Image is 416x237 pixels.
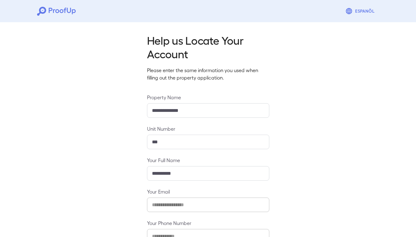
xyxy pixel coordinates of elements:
label: Property Name [147,94,269,101]
label: Your Phone Number [147,219,269,227]
label: Your Email [147,188,269,195]
label: Your Full Name [147,157,269,164]
p: Please enter the same information you used when filling out the property application. [147,67,269,81]
button: Espanõl [343,5,379,17]
label: Unit Number [147,125,269,132]
h2: Help us Locate Your Account [147,33,269,60]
